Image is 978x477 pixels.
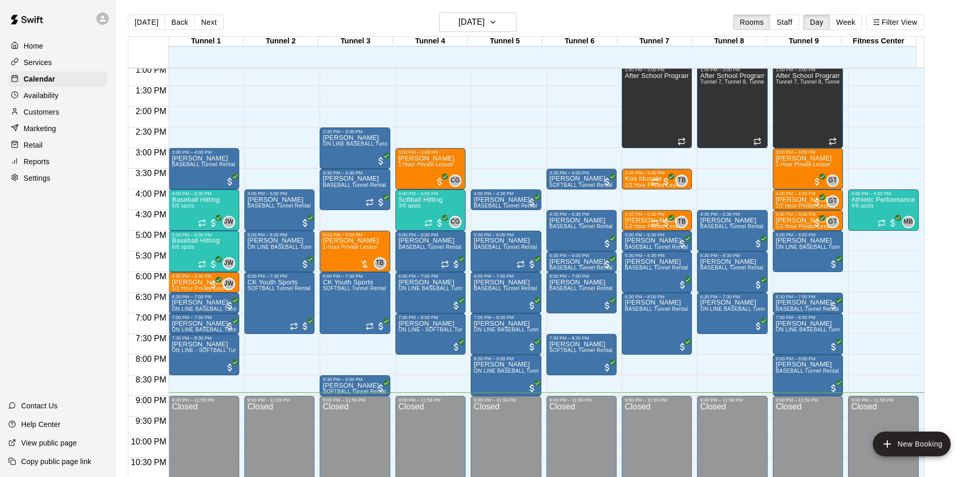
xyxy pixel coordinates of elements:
[622,169,692,189] div: 3:30 PM – 4:00 PM: 1/2 Hour Private Lesson
[8,55,108,70] a: Services
[550,182,613,188] span: SOFTBALL Tunnel Rental
[542,37,617,46] div: Tunnel 6
[474,274,538,279] div: 6:00 PM – 7:00 PM
[24,123,56,134] p: Marketing
[828,196,837,206] span: GT
[247,274,311,279] div: 6:00 PM – 7:30 PM
[393,37,468,46] div: Tunnel 4
[474,191,538,196] div: 4:00 PM – 4:30 PM
[247,203,311,209] span: BASEBALL Tunnel Rental
[527,342,537,352] span: All customers have paid
[169,189,239,231] div: 4:00 PM – 5:00 PM: Baseball Hitting
[700,67,764,72] div: 1:00 PM – 3:00 PM
[826,216,839,228] div: Gilbert Tussey
[776,79,846,85] span: Tunnel 7, Tunnel 8, Tunnel 9
[625,294,689,299] div: 6:30 PM – 8:00 PM
[323,182,386,188] span: BASEBALL Tunnel Rental
[223,278,235,290] div: Joey Wozniak
[550,265,613,271] span: BASEBALL Tunnel Rental
[225,177,235,187] span: All customers have paid
[172,347,271,353] span: ON LINE - SOFTBALL Tunnel 1-6 Rental
[471,355,541,396] div: 8:00 PM – 9:00 PM: Todd Piskorski
[320,169,390,210] div: 3:30 PM – 4:30 PM: BASEBALL Tunnel Rental
[439,12,517,32] button: [DATE]
[24,140,43,150] p: Retail
[828,300,839,311] span: All customers have paid
[172,274,236,279] div: 6:00 PM – 6:30 PM
[866,14,924,30] button: Filter View
[374,257,386,269] div: Tate Budnick
[546,251,617,272] div: 5:30 PM – 6:00 PM: BASEBALL Tunnel Rental
[133,169,169,178] span: 3:30 PM
[194,14,223,30] button: Next
[700,253,764,258] div: 5:30 PM – 6:30 PM
[395,313,466,355] div: 7:00 PM – 8:00 PM: Charlotte Smith
[770,14,799,30] button: Staff
[198,260,206,268] span: Recurring event
[244,189,314,231] div: 4:00 PM – 5:00 PM: BASEBALL Tunnel Rental
[8,137,108,153] div: Retail
[378,257,386,269] span: Tate Budnick
[831,195,839,208] span: Gilbert Tussey
[133,148,169,157] span: 3:00 PM
[888,218,898,228] span: All customers have paid
[828,217,837,227] span: GT
[651,219,659,227] span: Recurring event
[902,216,915,228] div: Megan Bratetic
[458,15,485,29] h6: [DATE]
[223,257,235,269] div: Joey Wozniak
[366,322,374,330] span: Recurring event
[773,189,843,210] div: 4:00 PM – 4:30 PM: 1/2 Hour Private Lesson
[244,272,314,334] div: 6:00 PM – 7:30 PM: SOFTBALL Tunnel Rental
[395,272,466,313] div: 6:00 PM – 7:00 PM: Peter Tsinzo III
[164,14,195,30] button: Back
[776,162,831,167] span: 1-Hour Private Lesson
[21,456,91,467] p: Copy public page link
[546,169,617,189] div: 3:30 PM – 4:00 PM: SOFTBALL Tunnel Rental
[244,231,314,272] div: 5:00 PM – 6:00 PM: Theo Thompson
[376,258,384,268] span: TB
[172,232,236,237] div: 5:00 PM – 6:00 PM
[661,177,671,187] span: All customers have paid
[441,260,449,268] span: Recurring event
[700,294,764,299] div: 6:30 PM – 7:30 PM
[399,162,454,167] span: 1-Hour Private Lesson
[172,336,236,341] div: 7:30 PM – 8:30 PM
[474,356,538,361] div: 8:00 PM – 9:00 PM
[399,191,462,196] div: 4:00 PM – 5:00 PM
[873,432,951,456] button: add
[697,293,767,334] div: 6:30 PM – 7:30 PM: Mark Cook
[550,336,614,341] div: 7:30 PM – 8:30 PM
[169,37,243,46] div: Tunnel 1
[906,216,915,228] span: Megan Bratetic
[776,294,840,299] div: 6:30 PM – 7:00 PM
[451,342,461,352] span: All customers have paid
[8,121,108,136] a: Marketing
[753,280,764,290] span: All customers have paid
[376,321,386,331] span: All customers have paid
[776,191,840,196] div: 4:00 PM – 4:30 PM
[247,232,311,237] div: 5:00 PM – 6:00 PM
[133,210,169,219] span: 4:30 PM
[8,104,108,120] a: Customers
[773,355,843,396] div: 8:00 PM – 9:00 PM: BASEBALL Tunnel Rental
[697,210,767,251] div: 4:30 PM – 5:30 PM: BASEBALL Tunnel Rental
[399,244,462,250] span: BASEBALL Tunnel Rental
[24,156,49,167] p: Reports
[773,66,843,148] div: 1:00 PM – 3:00 PM: After School Program
[172,203,194,209] span: 5/6 spots filled
[376,156,386,166] span: All customers have paid
[169,313,239,334] div: 7:00 PM – 7:30 PM: Trenton Saenz
[550,170,614,176] div: 3:30 PM – 4:00 PM
[133,272,169,281] span: 6:00 PM
[169,272,239,293] div: 6:00 PM – 6:30 PM: 1/2 Hour Private Lesson
[812,177,822,187] span: All customers have paid
[776,150,840,155] div: 3:00 PM – 4:00 PM
[300,321,310,331] span: All customers have paid
[851,203,874,209] span: 4/6 spots filled
[449,174,461,187] div: Corrin Green
[8,38,108,54] div: Home
[753,137,761,146] span: Recurring event
[471,231,541,272] div: 5:00 PM – 6:00 PM: BASEBALL Tunnel Rental
[224,279,234,289] span: JW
